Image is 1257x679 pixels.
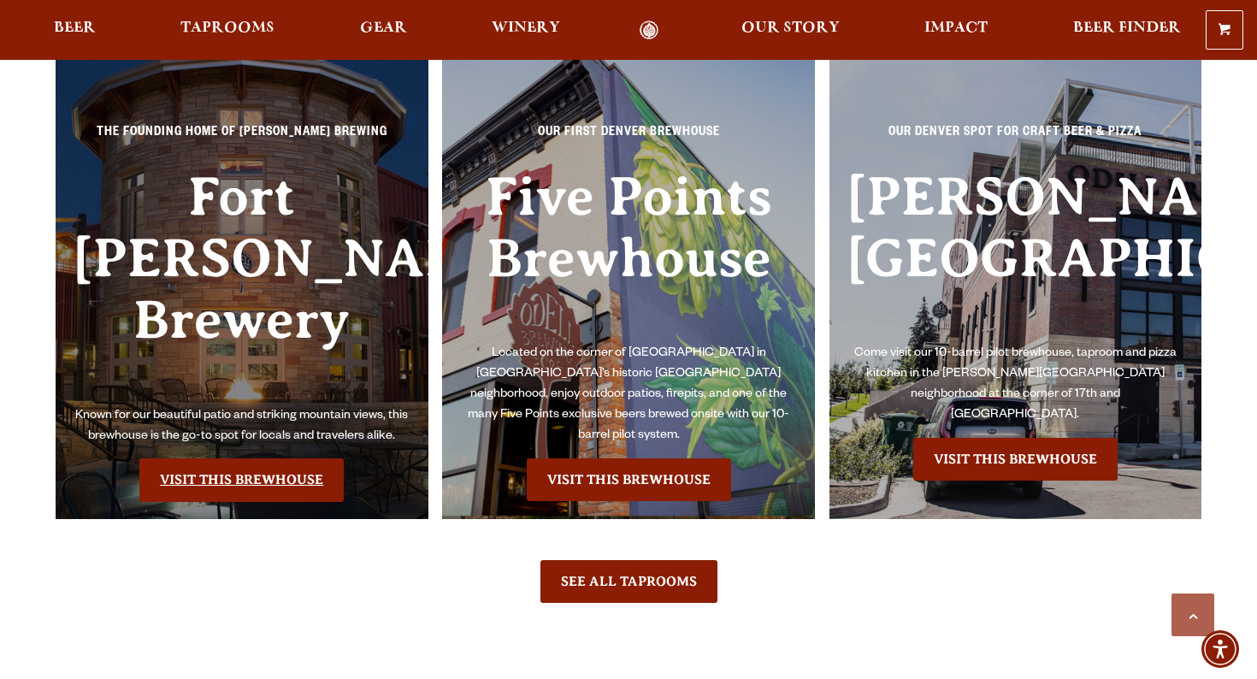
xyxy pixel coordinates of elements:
[180,21,274,35] span: Taprooms
[1062,21,1192,40] a: Beer Finder
[349,21,418,40] a: Gear
[527,458,731,501] a: Visit the Five Points Brewhouse
[481,21,571,40] a: Winery
[169,21,286,40] a: Taprooms
[913,438,1118,481] a: Visit the Sloan’s Lake Brewhouse
[847,166,1185,345] h3: [PERSON_NAME][GEOGRAPHIC_DATA]
[1073,21,1181,35] span: Beer Finder
[459,344,798,446] p: Located on the corner of [GEOGRAPHIC_DATA] in [GEOGRAPHIC_DATA]’s historic [GEOGRAPHIC_DATA] neig...
[43,21,107,40] a: Beer
[459,166,798,345] h3: Five Points Brewhouse
[617,21,682,40] a: Odell Home
[924,21,988,35] span: Impact
[730,21,851,40] a: Our Story
[741,21,840,35] span: Our Story
[540,560,717,603] a: See All Taprooms
[847,344,1185,426] p: Come visit our 10-barrel pilot brewhouse, taproom and pizza kitchen in the [PERSON_NAME][GEOGRAPH...
[1201,630,1239,668] div: Accessibility Menu
[1171,593,1214,636] a: Scroll to top
[913,21,999,40] a: Impact
[847,123,1185,154] p: Our Denver spot for craft beer & pizza
[73,406,411,447] p: Known for our beautiful patio and striking mountain views, this brewhouse is the go-to spot for l...
[492,21,560,35] span: Winery
[73,123,411,154] p: The Founding Home of [PERSON_NAME] Brewing
[459,123,798,154] p: Our First Denver Brewhouse
[54,21,96,35] span: Beer
[139,458,344,501] a: Visit the Fort Collin's Brewery & Taproom
[73,166,411,406] h3: Fort [PERSON_NAME] Brewery
[360,21,407,35] span: Gear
